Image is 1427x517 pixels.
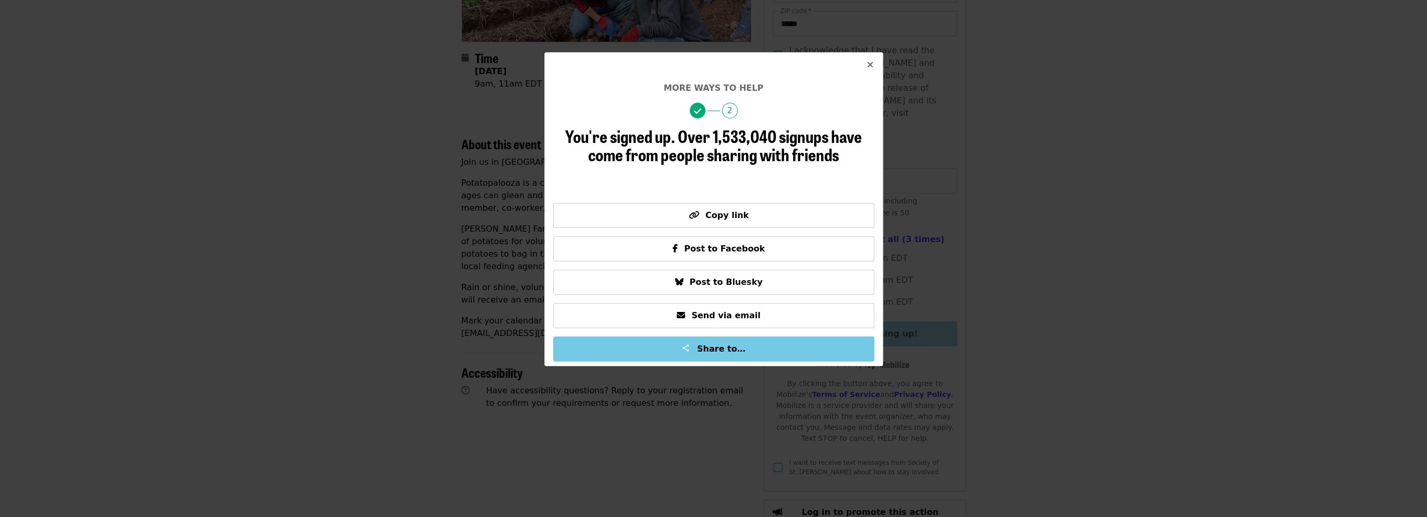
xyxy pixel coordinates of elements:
span: You're signed up. [565,124,675,148]
button: Send via email [553,303,874,328]
span: Post to Facebook [684,244,765,254]
i: facebook-f icon [673,244,678,254]
span: Over 1,533,040 signups have come from people sharing with friends [588,124,862,166]
span: More ways to help [664,83,763,93]
button: Close [858,53,883,78]
span: 2 [722,103,738,118]
button: Post to Facebook [553,236,874,261]
i: bluesky icon [675,277,683,287]
i: link icon [689,210,699,220]
span: Send via email [691,310,760,320]
img: Share [681,344,690,352]
span: Post to Bluesky [689,277,762,287]
i: check icon [694,106,701,116]
span: Copy link [705,210,749,220]
button: Share to… [553,336,874,362]
span: Share to… [697,344,746,354]
button: Post to Bluesky [553,270,874,295]
i: times icon [867,60,873,70]
i: envelope icon [677,310,685,320]
button: Copy link [553,203,874,228]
